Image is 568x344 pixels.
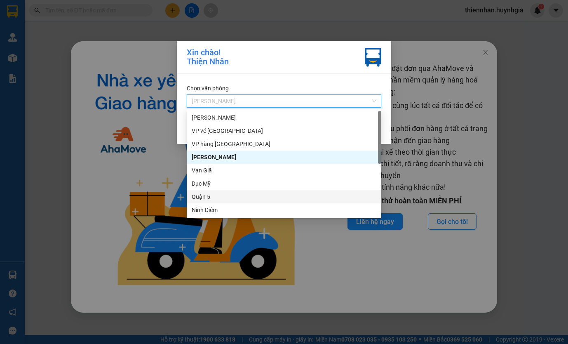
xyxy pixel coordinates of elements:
[192,166,376,175] div: Vạn Giã
[192,205,376,214] div: Ninh Diêm
[192,139,376,148] div: VP hàng [GEOGRAPHIC_DATA]
[365,48,381,67] img: vxr-icon
[192,95,376,107] span: Diên Khánh
[187,111,381,124] div: Phạm Ngũ Lão
[187,137,381,151] div: VP hàng Nha Trang
[187,151,381,164] div: Diên Khánh
[192,126,376,135] div: VP vé [GEOGRAPHIC_DATA]
[187,48,229,67] div: Xin chào! Thiện Nhân
[187,124,381,137] div: VP vé Nha Trang
[187,84,381,93] div: Chọn văn phòng
[192,153,376,162] div: [PERSON_NAME]
[187,203,381,217] div: Ninh Diêm
[192,113,376,122] div: [PERSON_NAME]
[187,177,381,190] div: Dục Mỹ
[187,190,381,203] div: Quận 5
[187,164,381,177] div: Vạn Giã
[192,192,376,201] div: Quận 5
[192,179,376,188] div: Dục Mỹ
